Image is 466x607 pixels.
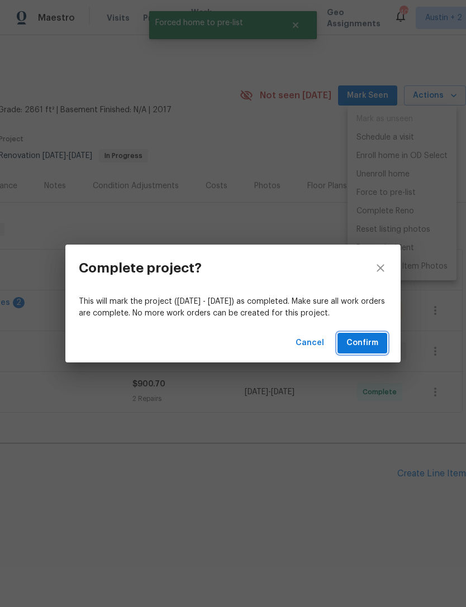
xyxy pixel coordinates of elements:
button: Cancel [291,333,329,353]
h3: Complete project? [79,260,202,276]
span: Confirm [346,336,378,350]
button: close [360,245,401,291]
span: Cancel [296,336,324,350]
p: This will mark the project ([DATE] - [DATE]) as completed. Make sure all work orders are complete... [79,296,387,319]
button: Confirm [337,333,387,353]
